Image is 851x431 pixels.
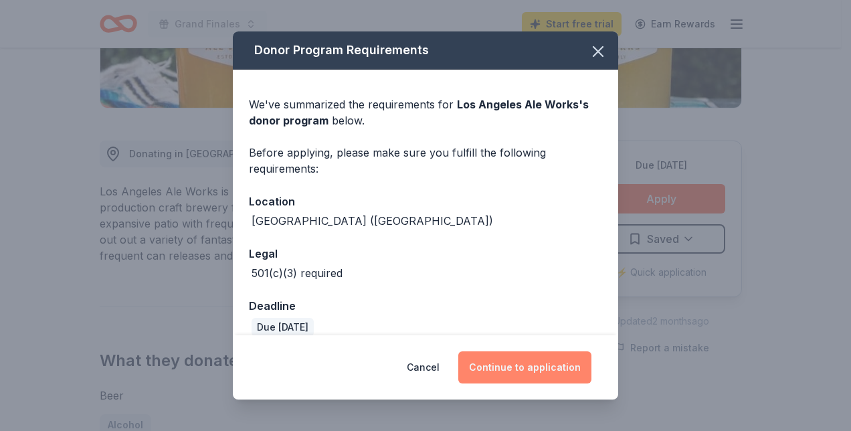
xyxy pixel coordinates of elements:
[249,193,602,210] div: Location
[252,318,314,337] div: Due [DATE]
[458,351,591,383] button: Continue to application
[233,31,618,70] div: Donor Program Requirements
[252,265,343,281] div: 501(c)(3) required
[249,245,602,262] div: Legal
[407,351,440,383] button: Cancel
[249,145,602,177] div: Before applying, please make sure you fulfill the following requirements:
[252,213,493,229] div: [GEOGRAPHIC_DATA] ([GEOGRAPHIC_DATA])
[249,297,602,315] div: Deadline
[249,96,602,128] div: We've summarized the requirements for below.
